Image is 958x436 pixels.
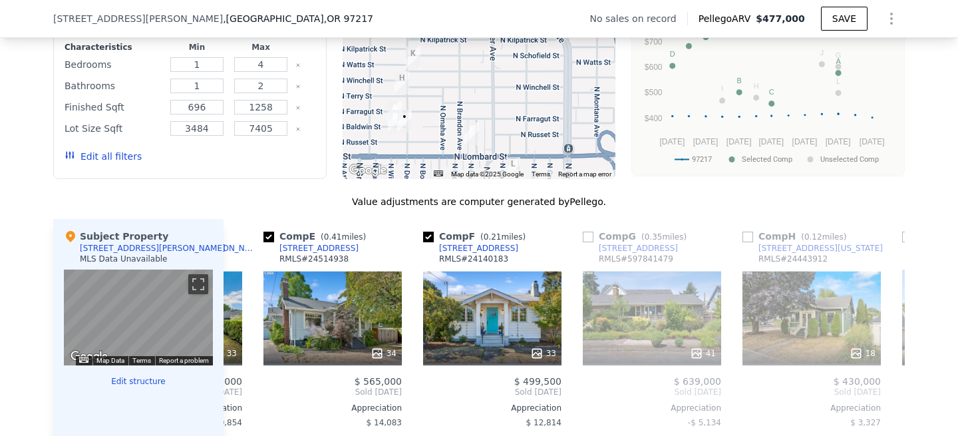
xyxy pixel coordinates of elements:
div: 33 [211,347,237,360]
span: Pellego ARV [699,12,756,25]
div: RMLS # 24514938 [279,254,349,264]
div: Appreciation [423,403,561,413]
text: [DATE] [758,137,784,146]
span: Sold [DATE] [742,387,881,397]
a: [STREET_ADDRESS] [423,243,518,254]
div: Value adjustments are computer generated by Pellego . [53,195,905,208]
span: $ 14,083 [367,418,402,427]
a: Report a problem [159,357,209,364]
a: Open this area in Google Maps (opens a new window) [346,162,390,179]
div: [STREET_ADDRESS] [439,243,518,254]
a: [STREET_ADDRESS][US_STATE] [742,243,883,254]
div: Appreciation [583,403,721,413]
text: 97217 [692,155,712,164]
span: ( miles) [636,232,692,242]
div: [STREET_ADDRESS][PERSON_NAME] [80,243,226,254]
div: 41 [690,347,716,360]
div: Comp H [742,230,852,243]
a: Open this area in Google Maps (opens a new window) [67,348,111,365]
div: [STREET_ADDRESS][US_STATE] [758,243,883,254]
div: Finished Sqft [65,98,162,116]
img: Google [346,162,390,179]
span: [STREET_ADDRESS][PERSON_NAME] [53,12,223,25]
span: $ 430,000 [834,376,881,387]
div: 7807 N Delaware Ave [395,71,409,94]
text: Selected Comp [742,155,792,164]
div: No sales on record [589,12,687,25]
div: Characteristics [65,42,162,53]
span: $ 565,000 [355,376,402,387]
a: Report a map error [558,170,611,178]
span: Map data ©2025 Google [451,170,524,178]
div: 33 [530,347,556,360]
text: E [687,31,691,39]
div: Appreciation [263,403,402,413]
span: ( miles) [315,232,371,242]
span: ( miles) [475,232,531,242]
div: Bathrooms [65,77,162,95]
div: Min [168,42,226,53]
div: 18 [850,347,876,360]
text: J [820,49,824,57]
a: [STREET_ADDRESS] [583,243,678,254]
a: [STREET_ADDRESS] [263,243,359,254]
text: [DATE] [826,137,851,146]
span: 0.41 [324,232,342,242]
button: Keyboard shortcuts [79,357,88,363]
text: H [754,82,759,90]
span: $ 499,500 [514,376,561,387]
div: 7218 N Concord Ave [530,169,545,192]
text: [DATE] [659,137,685,146]
div: Subject Property [64,230,168,243]
text: A [836,57,841,65]
text: D [670,50,675,58]
button: Clear [295,105,301,110]
div: 2536 N Baldwin St [388,110,402,132]
div: Lot Size Sqft [65,119,162,138]
div: Comp G [583,230,692,243]
button: Keyboard shortcuts [434,170,443,176]
div: Comp E [263,230,371,243]
div: 2504 N Baldwin St [397,110,412,132]
div: RMLS # 24140183 [439,254,508,264]
span: Sold [DATE] [423,387,561,397]
span: $ 3,327 [850,418,881,427]
div: Bedrooms [65,55,162,74]
span: , OR 97217 [324,13,373,24]
div: Appreciation [742,403,881,413]
span: $ 639,000 [674,376,721,387]
text: [DATE] [726,137,752,146]
div: 34 [371,347,397,360]
button: Clear [295,126,301,132]
span: ( miles) [796,232,852,242]
text: L [836,77,840,85]
text: Unselected Comp [820,155,879,164]
div: Max [232,42,290,53]
text: [DATE] [792,137,818,146]
a: Terms (opens in new tab) [532,170,550,178]
div: Street View [64,270,213,365]
div: Map [64,270,213,365]
text: [DATE] [860,137,885,146]
div: RMLS # 597841479 [599,254,673,264]
div: MLS Data Unavailable [80,254,168,264]
span: $ 10,854 [207,418,242,427]
button: Toggle fullscreen view [188,274,208,294]
button: Clear [295,84,301,89]
span: 0.35 [645,232,663,242]
div: 2535 N Baldwin St [387,101,402,124]
div: 7533 N Chatham Ave [464,122,479,145]
img: Google [67,348,111,365]
text: $700 [645,37,663,47]
span: -$ 5,134 [688,418,721,427]
span: , [GEOGRAPHIC_DATA] [223,12,373,25]
div: [STREET_ADDRESS] [279,243,359,254]
span: 0.21 [484,232,502,242]
div: [STREET_ADDRESS] [599,243,678,254]
text: $600 [645,63,663,72]
div: RMLS # 24443912 [758,254,828,264]
span: $ 12,814 [526,418,561,427]
div: 2435 N Watts St [406,47,420,69]
text: $500 [645,88,663,97]
button: Edit structure [64,376,213,387]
